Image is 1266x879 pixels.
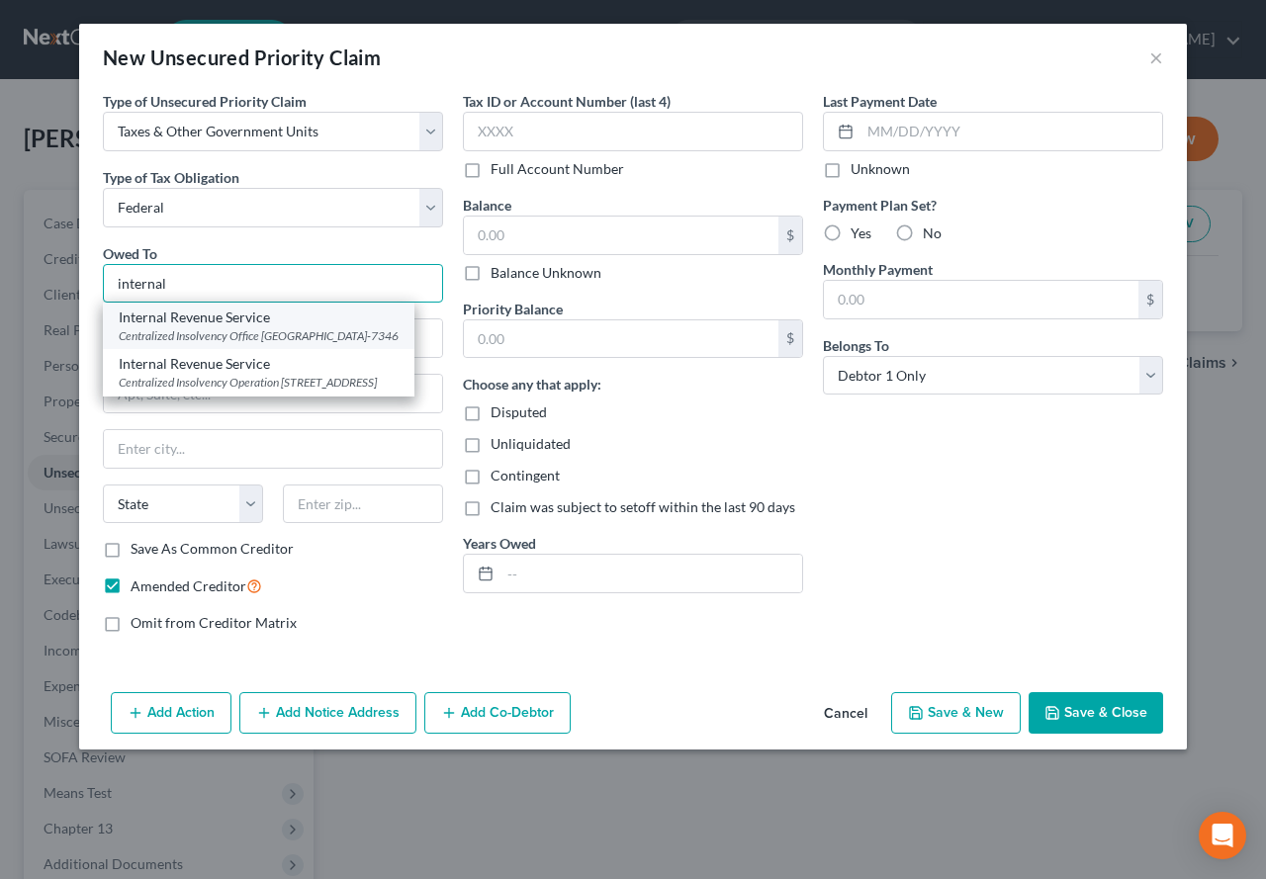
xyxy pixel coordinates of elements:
[131,577,246,594] span: Amended Creditor
[424,692,571,734] button: Add Co-Debtor
[823,195,1163,216] label: Payment Plan Set?
[119,308,399,327] div: Internal Revenue Service
[104,430,442,468] input: Enter city...
[463,91,671,112] label: Tax ID or Account Number (last 4)
[923,224,942,241] span: No
[111,692,231,734] button: Add Action
[103,264,443,304] input: Search creditor by name...
[778,217,802,254] div: $
[103,93,307,110] span: Type of Unsecured Priority Claim
[463,533,536,554] label: Years Owed
[1149,45,1163,69] button: ×
[491,403,547,420] span: Disputed
[119,354,399,374] div: Internal Revenue Service
[500,555,802,592] input: --
[778,320,802,358] div: $
[808,694,883,734] button: Cancel
[824,281,1138,318] input: 0.00
[464,217,778,254] input: 0.00
[851,159,910,179] label: Unknown
[131,539,294,559] label: Save As Common Creditor
[103,245,157,262] span: Owed To
[119,374,399,391] div: Centralized Insolvency Operation [STREET_ADDRESS]
[491,435,571,452] span: Unliquidated
[491,498,795,515] span: Claim was subject to setoff within the last 90 days
[491,159,624,179] label: Full Account Number
[239,692,416,734] button: Add Notice Address
[823,259,933,280] label: Monthly Payment
[103,44,381,71] div: New Unsecured Priority Claim
[1138,281,1162,318] div: $
[1199,812,1246,859] div: Open Intercom Messenger
[463,374,601,395] label: Choose any that apply:
[823,91,937,112] label: Last Payment Date
[491,263,601,283] label: Balance Unknown
[891,692,1021,734] button: Save & New
[119,327,399,344] div: Centralized Insolvency Office [GEOGRAPHIC_DATA]-7346
[283,484,443,524] input: Enter zip...
[463,112,803,151] input: XXXX
[103,169,239,186] span: Type of Tax Obligation
[491,467,560,483] span: Contingent
[1029,692,1163,734] button: Save & Close
[851,224,871,241] span: Yes
[131,614,297,631] span: Omit from Creditor Matrix
[463,195,511,216] label: Balance
[823,337,889,354] span: Belongs To
[463,299,563,319] label: Priority Balance
[860,113,1162,150] input: MM/DD/YYYY
[464,320,778,358] input: 0.00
